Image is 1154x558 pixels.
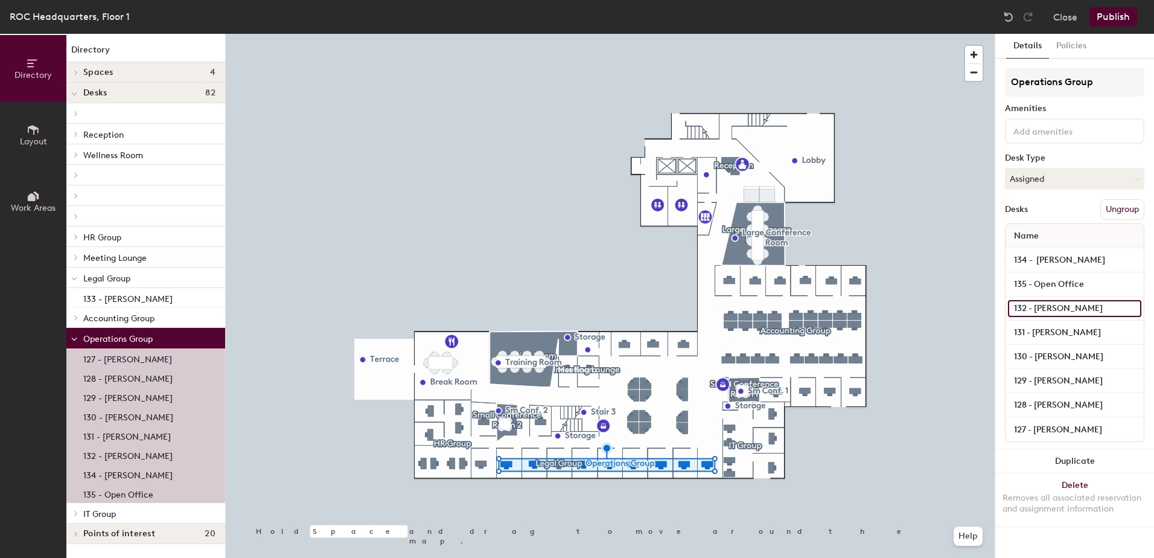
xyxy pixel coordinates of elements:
[14,70,52,80] span: Directory
[205,529,215,539] span: 20
[83,486,153,500] p: 135 - Open Office
[83,447,173,461] p: 132 - [PERSON_NAME]
[1005,205,1028,214] div: Desks
[83,274,130,284] span: Legal Group
[1008,324,1141,341] input: Unnamed desk
[83,232,121,243] span: HR Group
[1053,7,1077,27] button: Close
[83,370,173,384] p: 128 - [PERSON_NAME]
[1005,153,1144,163] div: Desk Type
[1089,7,1137,27] button: Publish
[1008,421,1141,438] input: Unnamed desk
[1008,252,1141,269] input: Unnamed desk
[83,351,172,365] p: 127 - [PERSON_NAME]
[83,290,173,304] p: 133 - [PERSON_NAME]
[83,390,173,403] p: 129 - [PERSON_NAME]
[1003,493,1147,515] div: Removes all associated reservation and assignment information
[1008,276,1141,293] input: Unnamed desk
[995,449,1154,473] button: Duplicate
[1011,123,1120,138] input: Add amenities
[83,313,155,324] span: Accounting Group
[83,467,173,481] p: 134 - [PERSON_NAME]
[83,409,173,423] p: 130 - [PERSON_NAME]
[205,88,215,98] span: 82
[1008,300,1141,317] input: Unnamed desk
[1005,168,1144,190] button: Assigned
[1049,34,1094,59] button: Policies
[66,43,225,62] h1: Directory
[83,68,113,77] span: Spaces
[1008,397,1141,414] input: Unnamed desk
[1006,34,1049,59] button: Details
[83,529,155,539] span: Points of interest
[1008,373,1141,390] input: Unnamed desk
[10,9,130,24] div: ROC Headquarters, Floor 1
[20,136,47,147] span: Layout
[1008,225,1045,247] span: Name
[1003,11,1015,23] img: Undo
[83,88,107,98] span: Desks
[954,527,983,546] button: Help
[1100,199,1144,220] button: Ungroup
[11,203,56,213] span: Work Areas
[995,473,1154,527] button: DeleteRemoves all associated reservation and assignment information
[83,150,143,161] span: Wellness Room
[1005,104,1144,114] div: Amenities
[83,253,147,263] span: Meeting Lounge
[83,509,116,519] span: IT Group
[83,130,124,140] span: Reception
[1022,11,1034,23] img: Redo
[83,334,153,344] span: Operations Group
[83,428,171,442] p: 131 - [PERSON_NAME]
[210,68,215,77] span: 4
[1008,348,1141,365] input: Unnamed desk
